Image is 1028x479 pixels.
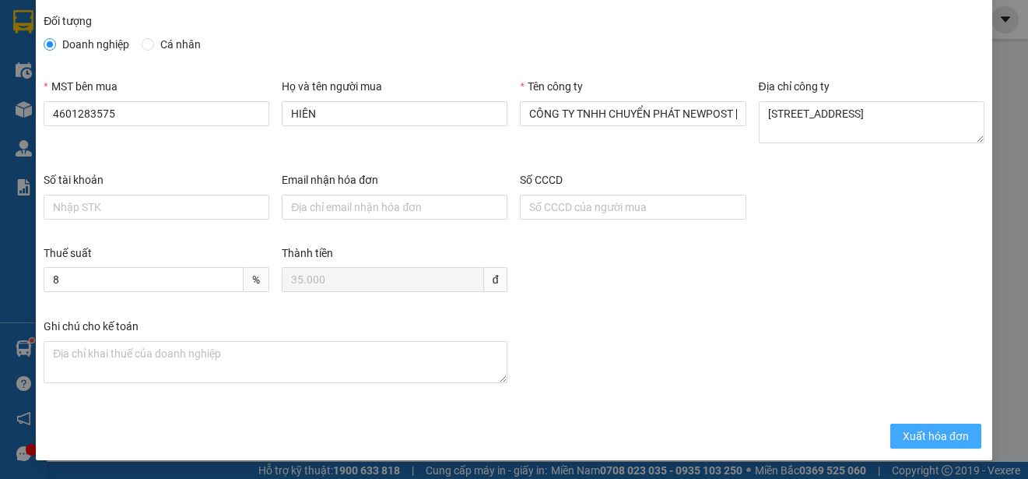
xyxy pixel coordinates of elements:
label: Số CCCD [520,174,563,186]
input: Tên công ty [520,101,746,126]
input: MST bên mua [44,101,269,126]
label: Tên công ty [520,80,582,93]
label: MST bên mua [44,80,117,93]
label: Số tài khoản [44,174,104,186]
span: đ [484,267,508,292]
label: Ghi chú cho kế toán [44,320,139,333]
label: Thành tiền [282,247,333,259]
input: Số CCCD [520,195,746,220]
span: Cá nhân [154,36,207,53]
label: Địa chỉ công ty [759,80,830,93]
label: Họ và tên người mua [282,80,382,93]
label: Email nhận hóa đơn [282,174,378,186]
label: Đối tượng [44,15,92,27]
span: Doanh nghiệp [56,36,135,53]
button: Xuất hóa đơn [890,424,981,449]
textarea: Địa chỉ công ty [759,101,984,143]
span: % [244,267,269,292]
label: Thuế suất [44,247,92,259]
textarea: Ghi chú đơn hàng Ghi chú cho kế toán [44,341,507,383]
input: Thuế suất [44,267,244,292]
input: Số tài khoản [44,195,269,220]
input: Email nhận hóa đơn [282,195,507,220]
input: Họ và tên người mua [282,101,507,126]
span: Xuất hóa đơn [903,428,969,445]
